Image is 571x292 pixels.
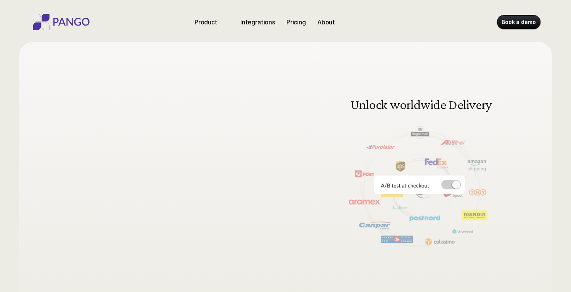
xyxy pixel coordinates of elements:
p: Pricing [286,18,306,27]
p: Integrations [240,18,275,27]
button: Previous [340,163,351,175]
p: About [317,18,335,27]
p: Product [195,18,217,27]
img: Delivery and shipping management software doing A/B testing at the checkout for different carrier... [332,80,507,257]
a: About [314,16,338,28]
button: Next [488,163,499,175]
a: Integrations [237,16,278,28]
p: Book a demo [502,18,536,26]
a: Book a demo [497,15,540,29]
img: Back Arrow [340,163,351,175]
h3: Unlock worldwide Delivery [349,98,494,111]
a: Pricing [283,16,309,28]
img: Next Arrow [488,163,499,175]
